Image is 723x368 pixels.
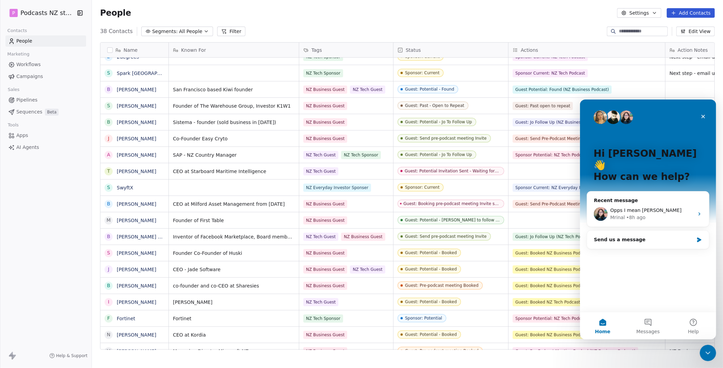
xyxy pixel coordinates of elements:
span: [PERSON_NAME] [173,299,295,306]
span: Segments: [152,28,178,35]
a: Workflows [5,59,86,70]
a: [PERSON_NAME] [117,120,156,125]
span: NZ Business Guest [341,233,385,241]
span: CEO at Starboard Maritime Intelligence [173,168,295,175]
span: Sequences [16,108,42,116]
a: [PERSON_NAME] [117,267,156,272]
span: Sponsor Current: NZ Tech Podcast [513,69,588,77]
div: Sponsor: Potential [405,316,442,321]
a: Spark [GEOGRAPHIC_DATA] [117,71,182,76]
button: Edit View [676,27,715,36]
span: co-founder and co-CEO at Sharesies [173,282,295,289]
div: Tags [299,43,393,57]
div: Known For [169,43,299,57]
div: Status [393,43,508,57]
a: People [5,35,86,47]
span: NZ Everyday Investor Sponser [303,184,371,192]
a: Help & Support [49,353,87,358]
span: Guest: Send Pre-Podcast Meeting Invite (NZ Business Podcast) [513,200,646,208]
div: B [107,200,110,208]
a: SequencesBeta [5,106,86,118]
span: Status [406,47,421,53]
div: N [107,331,110,338]
span: Tags [311,47,322,53]
span: CEO - Jade Software [173,266,295,273]
span: NZ Tech Guest [303,233,338,241]
span: AI Agents [16,144,39,151]
span: NZ Tech Guest [350,265,385,274]
button: PPodcasts NZ studio [8,7,73,19]
span: People [16,37,32,45]
span: NZ Business Guest [303,86,348,94]
button: Settings [617,8,661,18]
div: Guest: Send pre-podcast meeting Invite [405,234,487,239]
span: Beta [45,109,59,116]
span: Sponsor Potential: NZ Tech Podcast [513,315,590,323]
a: [PERSON_NAME] [117,283,156,289]
div: F [107,315,110,322]
div: Guest: Send pre-podcast meeting Invite [405,136,487,141]
span: Marketing [4,49,32,59]
span: Podcasts NZ studio [20,9,75,17]
span: Guest: Send Pre-Podcast Meeting Invite (NZ Business Podcast) [513,135,646,143]
span: Fortinet [173,315,295,322]
div: M [107,217,111,224]
span: NZ Business Guest [303,249,348,257]
span: NZ Tech Sponsor [341,151,381,159]
span: Contacts [4,26,30,36]
span: Founder Co-Founder of Huski [173,250,295,257]
div: B [107,233,110,240]
span: SAP - NZ Country Manager [173,152,295,158]
div: Guest: Potential - Booked [405,300,457,304]
span: Guest: Booked NZ Business Podcast [513,265,592,274]
span: People [100,8,131,18]
div: V [107,348,110,355]
a: 2degrees [117,54,139,60]
a: [PERSON_NAME] [117,349,156,354]
span: Sales [5,85,22,95]
div: B [107,86,110,93]
span: NZ Business Guest [303,135,348,143]
span: Guest: Booked NZ Business Podcast [513,249,592,257]
div: Guest: Potential - Found [405,87,454,92]
div: J [108,266,109,273]
button: Add Contacts [667,8,715,18]
span: Tools [5,120,21,130]
div: Guest: Booking pre-podcast meeting Invite sent - Waiting for Reply [403,201,500,206]
div: Guest: Pre-podcast meeting Booked [405,349,479,353]
span: Sistema - founder (sold business in [DATE]) [173,119,295,126]
span: Guest: Past open to repeat [513,102,573,110]
span: Guest: Jo Follow Up (NZ Business Podcast) [513,118,605,126]
div: Name [100,43,168,57]
span: Workflows [16,61,41,68]
div: Guest: Potential - [PERSON_NAME] to follow up [405,218,500,223]
div: Actions [509,43,665,57]
span: NZ Tech Sponsor [303,69,343,77]
div: Guest: Potential - Jo To Follow Up [405,120,472,124]
div: Guest: Potential - Jo To Follow Up [405,152,472,157]
div: S [107,184,110,191]
span: Guest: Booked NZ Tech Podcast [513,298,583,306]
div: Guest: Potential - Booked [405,332,457,337]
span: NZ Business Guest [303,265,348,274]
div: Sponsor: Current [405,185,439,190]
span: Apps [16,132,28,139]
div: B [107,282,110,289]
a: [PERSON_NAME] [117,103,156,109]
span: Guest Potential: Found (NZ Business Podcast) [513,86,612,94]
span: Guest: Pre-Podcast Meeting Booked (NZ Business Podcast) [513,347,638,355]
span: Co-Founder Easy Cryto [173,135,295,142]
span: NZ Tech Guest [303,298,338,306]
div: J [108,135,109,142]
